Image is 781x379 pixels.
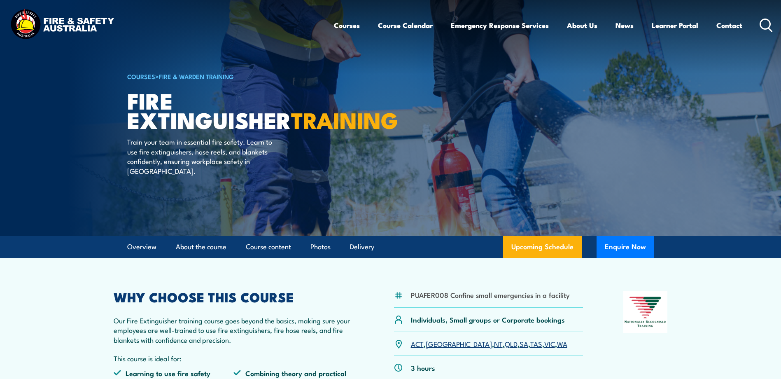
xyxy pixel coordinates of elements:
[451,14,549,36] a: Emergency Response Services
[334,14,360,36] a: Courses
[623,291,668,333] img: Nationally Recognised Training logo.
[310,236,331,258] a: Photos
[411,339,424,349] a: ACT
[567,14,597,36] a: About Us
[114,353,354,363] p: This course is ideal for:
[530,339,542,349] a: TAS
[176,236,226,258] a: About the course
[494,339,503,349] a: NT
[520,339,528,349] a: SA
[127,137,277,175] p: Train your team in essential fire safety. Learn to use fire extinguishers, hose reels, and blanke...
[411,363,435,372] p: 3 hours
[426,339,492,349] a: [GEOGRAPHIC_DATA]
[615,14,634,36] a: News
[411,290,570,299] li: PUAFER008 Confine small emergencies in a facility
[411,315,565,324] p: Individuals, Small groups or Corporate bookings
[291,102,398,136] strong: TRAINING
[544,339,555,349] a: VIC
[114,316,354,344] p: Our Fire Extinguisher training course goes beyond the basics, making sure your employees are well...
[127,71,331,81] h6: >
[378,14,433,36] a: Course Calendar
[503,236,582,258] a: Upcoming Schedule
[505,339,518,349] a: QLD
[350,236,374,258] a: Delivery
[159,72,234,81] a: Fire & Warden Training
[127,72,155,81] a: COURSES
[652,14,698,36] a: Learner Portal
[411,339,567,349] p: , , , , , , ,
[597,236,654,258] button: Enquire Now
[557,339,567,349] a: WA
[716,14,742,36] a: Contact
[127,91,331,129] h1: Fire Extinguisher
[127,236,156,258] a: Overview
[246,236,291,258] a: Course content
[114,291,354,302] h2: WHY CHOOSE THIS COURSE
